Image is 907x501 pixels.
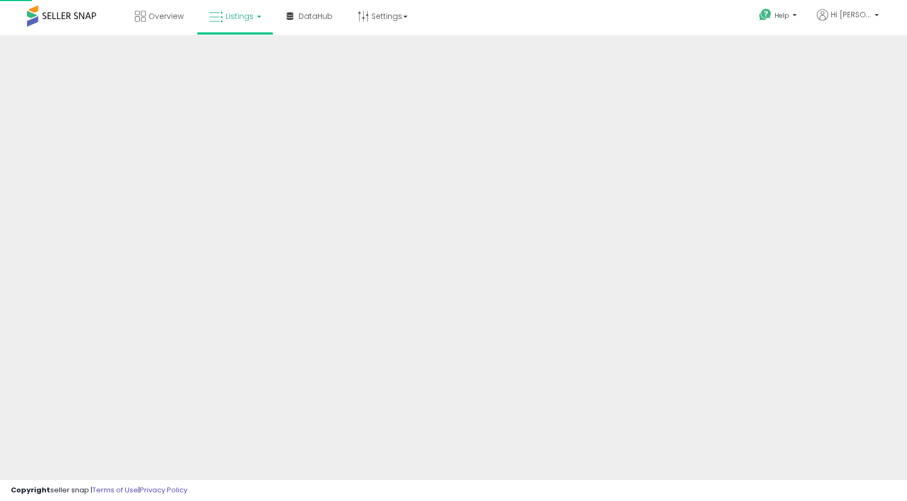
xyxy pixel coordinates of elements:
i: Get Help [759,8,772,22]
span: Hi [PERSON_NAME] [831,9,871,20]
span: DataHub [299,11,333,22]
span: Help [775,11,789,20]
span: Overview [148,11,184,22]
span: Listings [226,11,254,22]
a: Hi [PERSON_NAME] [817,9,879,33]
